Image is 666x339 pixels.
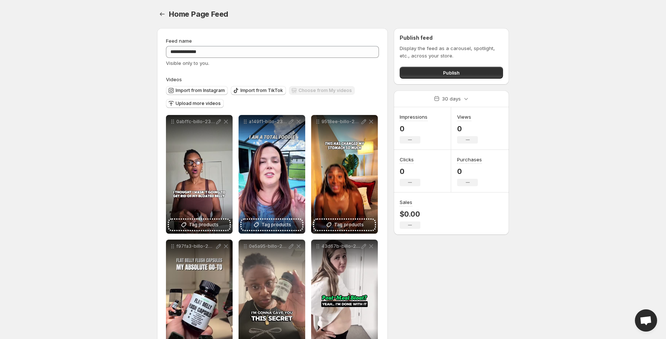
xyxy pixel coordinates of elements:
[457,124,478,133] p: 0
[249,119,287,125] p: a149f1-billo-239913-final
[635,309,657,332] div: Open chat
[249,243,287,249] p: 0e5a95-billo-239918-final
[169,220,230,230] button: Tag products
[400,167,420,176] p: 0
[176,243,215,249] p: f97fa3-billo-239922-final
[334,221,364,228] span: Tag products
[242,220,302,230] button: Tag products
[443,69,460,76] span: Publish
[231,86,286,95] button: Import from TikTok
[166,86,228,95] button: Import from Instagram
[400,45,503,59] p: Display the feed as a carousel, spotlight, etc., across your store.
[442,95,461,102] p: 30 days
[400,113,427,121] h3: Impressions
[176,101,221,106] span: Upload more videos
[240,88,283,93] span: Import from TikTok
[457,113,471,121] h3: Views
[457,167,482,176] p: 0
[166,38,192,44] span: Feed name
[400,67,503,79] button: Publish
[457,156,482,163] h3: Purchases
[322,119,360,125] p: 9518ee-billo-239916-final
[314,220,375,230] button: Tag products
[169,10,228,19] span: Home Page Feed
[239,115,305,234] div: a149f1-billo-239913-finalTag products
[166,60,209,66] span: Visible only to you.
[157,9,167,19] button: Settings
[166,99,224,108] button: Upload more videos
[176,88,225,93] span: Import from Instagram
[400,198,412,206] h3: Sales
[262,221,291,228] span: Tag products
[176,119,215,125] p: 0abffc-billo-239912-final
[400,156,414,163] h3: Clicks
[400,34,503,42] h2: Publish feed
[166,115,233,234] div: 0abffc-billo-239912-finalTag products
[311,115,378,234] div: 9518ee-billo-239916-finalTag products
[166,76,182,82] span: Videos
[400,124,427,133] p: 0
[322,243,360,249] p: 43d67b-billo-239910-final
[400,210,420,218] p: $0.00
[189,221,219,228] span: Tag products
